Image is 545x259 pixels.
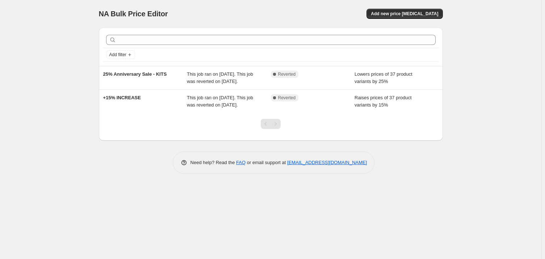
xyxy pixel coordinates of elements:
span: Need help? Read the [190,160,236,165]
span: Reverted [278,71,296,77]
span: NA Bulk Price Editor [99,10,168,18]
span: Raises prices of 37 product variants by 15% [355,95,412,108]
nav: Pagination [261,119,281,129]
a: [EMAIL_ADDRESS][DOMAIN_NAME] [287,160,367,165]
span: This job ran on [DATE]. This job was reverted on [DATE]. [187,95,253,108]
span: Add new price [MEDICAL_DATA] [371,11,438,17]
span: Add filter [109,52,126,58]
span: 25% Anniversary Sale - KITS [103,71,167,77]
span: This job ran on [DATE]. This job was reverted on [DATE]. [187,71,253,84]
span: or email support at [246,160,287,165]
button: Add filter [106,50,135,59]
a: FAQ [236,160,246,165]
button: Add new price [MEDICAL_DATA] [366,9,443,19]
span: Reverted [278,95,296,101]
span: +15% INCREASE [103,95,141,100]
span: Lowers prices of 37 product variants by 25% [355,71,412,84]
